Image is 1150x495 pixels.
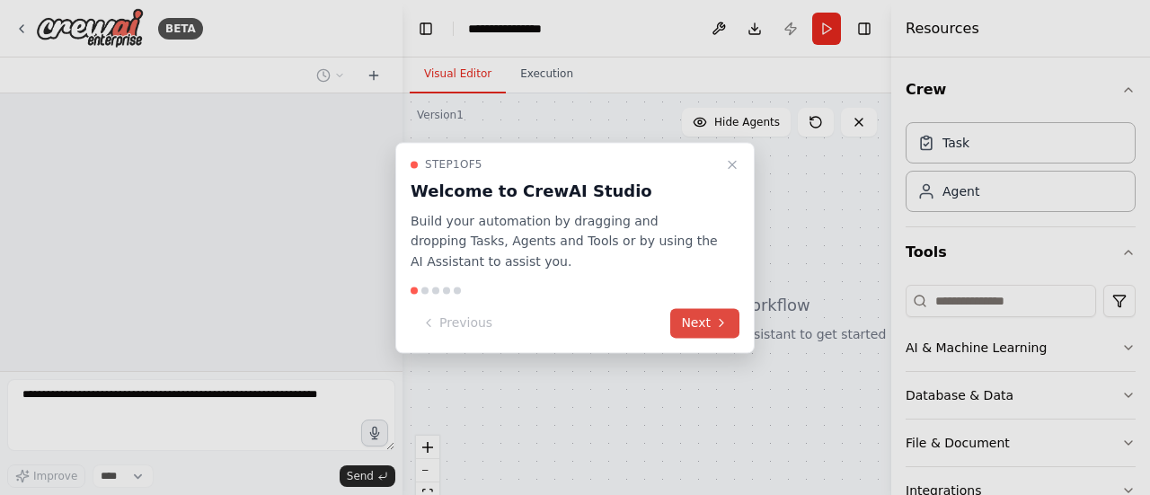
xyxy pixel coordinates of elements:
h3: Welcome to CrewAI Studio [411,179,718,204]
button: Next [670,308,739,338]
span: Step 1 of 5 [425,157,482,172]
p: Build your automation by dragging and dropping Tasks, Agents and Tools or by using the AI Assista... [411,211,718,272]
button: Hide left sidebar [413,16,438,41]
button: Close walkthrough [721,154,743,175]
button: Previous [411,308,503,338]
